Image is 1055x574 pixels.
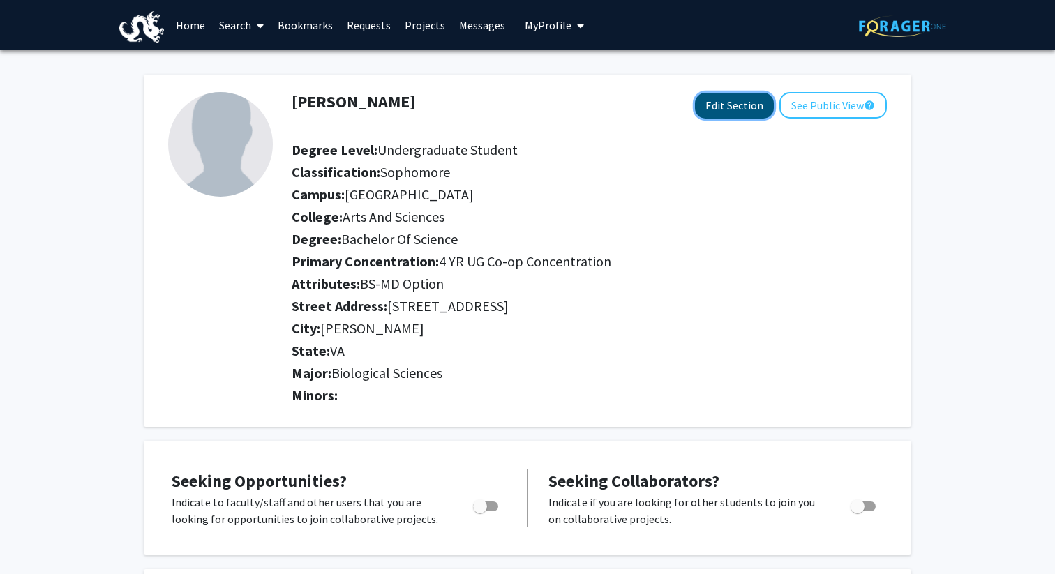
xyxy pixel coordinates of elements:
img: Drexel University Logo [119,11,164,43]
a: Bookmarks [271,1,340,50]
h2: Attributes: [292,275,887,292]
span: VA [330,342,345,359]
p: Indicate to faculty/staff and other users that you are looking for opportunities to join collabor... [172,494,447,527]
mat-icon: help [864,97,875,114]
img: Profile Picture [168,92,273,197]
span: Seeking Collaborators? [548,470,719,492]
h2: City: [292,320,887,337]
span: Arts And Sciences [343,208,444,225]
h2: Campus: [292,186,887,203]
button: Edit Section [695,93,774,119]
div: Toggle [467,494,506,515]
iframe: Chat [10,511,59,564]
a: Projects [398,1,452,50]
a: Search [212,1,271,50]
span: Bachelor Of Science [341,230,458,248]
h2: Major: [292,365,887,382]
h2: Classification: [292,164,887,181]
h2: Minors: [292,387,887,404]
h2: Primary Concentration: [292,253,887,270]
h2: Degree Level: [292,142,887,158]
span: Undergraduate Student [377,141,518,158]
a: Home [169,1,212,50]
p: Indicate if you are looking for other students to join you on collaborative projects. [548,494,824,527]
span: Biological Sciences [331,364,442,382]
span: [STREET_ADDRESS] [387,297,509,315]
span: BS-MD Option [360,275,444,292]
span: Sophomore [380,163,450,181]
h1: [PERSON_NAME] [292,92,416,112]
img: ForagerOne Logo [859,15,946,37]
a: Requests [340,1,398,50]
span: [PERSON_NAME] [320,319,424,337]
span: Seeking Opportunities? [172,470,347,492]
a: Messages [452,1,512,50]
span: My Profile [525,18,571,32]
h2: Degree: [292,231,887,248]
span: [GEOGRAPHIC_DATA] [345,186,474,203]
h2: Street Address: [292,298,887,315]
button: See Public View [779,92,887,119]
h2: College: [292,209,887,225]
h2: State: [292,342,887,359]
span: 4 YR UG Co-op Concentration [439,252,611,270]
